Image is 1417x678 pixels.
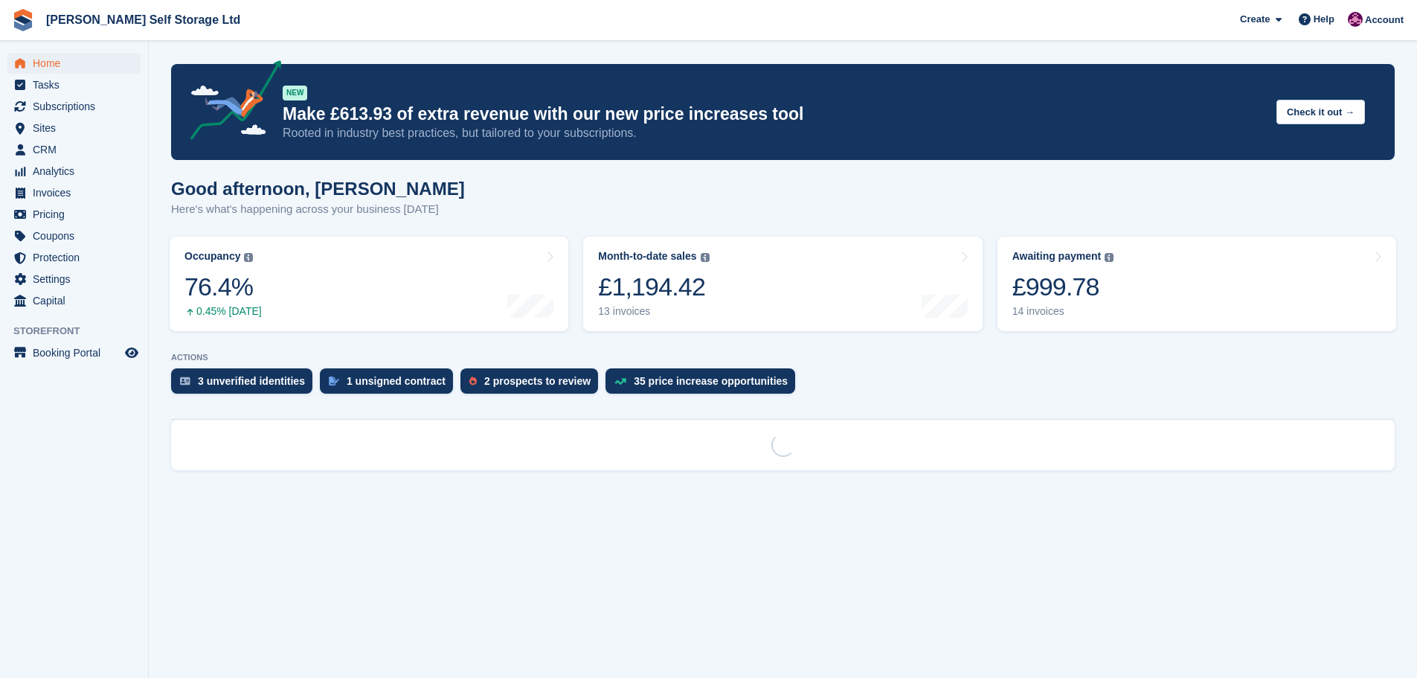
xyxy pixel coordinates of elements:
span: Capital [33,290,122,311]
span: Pricing [33,204,122,225]
div: 1 unsigned contract [347,375,446,387]
div: £999.78 [1012,272,1114,302]
p: Here's what's happening across your business [DATE] [171,201,465,218]
a: [PERSON_NAME] Self Storage Ltd [40,7,246,32]
p: Rooted in industry best practices, but tailored to your subscriptions. [283,125,1265,141]
a: 1 unsigned contract [320,368,460,401]
a: Occupancy 76.4% 0.45% [DATE] [170,237,568,331]
span: Settings [33,269,122,290]
img: icon-info-grey-7440780725fd019a000dd9b08b2336e03edf1995a4989e88bcd33f0948082b44.svg [1105,253,1114,262]
div: 2 prospects to review [484,375,591,387]
div: 13 invoices [598,305,709,318]
a: menu [7,247,141,268]
img: icon-info-grey-7440780725fd019a000dd9b08b2336e03edf1995a4989e88bcd33f0948082b44.svg [701,253,710,262]
div: 3 unverified identities [198,375,305,387]
img: Lydia Wild [1348,12,1363,27]
a: menu [7,290,141,311]
span: Account [1365,13,1404,28]
span: Analytics [33,161,122,182]
a: menu [7,182,141,203]
span: Coupons [33,226,122,246]
span: Sites [33,118,122,138]
img: contract_signature_icon-13c848040528278c33f63329250d36e43548de30e8caae1d1a13099fd9432cc5.svg [329,377,339,386]
div: 0.45% [DATE] [184,305,262,318]
a: 2 prospects to review [460,368,605,401]
a: menu [7,161,141,182]
span: Tasks [33,74,122,95]
div: £1,194.42 [598,272,709,302]
img: stora-icon-8386f47178a22dfd0bd8f6a31ec36ba5ce8667c1dd55bd0f319d3a0aa187defe.svg [12,9,34,31]
div: Awaiting payment [1012,250,1102,263]
img: verify_identity-adf6edd0f0f0b5bbfe63781bf79b02c33cf7c696d77639b501bdc392416b5a36.svg [180,377,190,386]
div: Occupancy [184,250,240,263]
a: menu [7,226,141,246]
h1: Good afternoon, [PERSON_NAME] [171,179,465,199]
span: Protection [33,247,122,268]
span: Invoices [33,182,122,203]
div: 35 price increase opportunities [634,375,788,387]
span: Help [1314,12,1334,27]
span: CRM [33,139,122,160]
span: Subscriptions [33,96,122,117]
p: Make £613.93 of extra revenue with our new price increases tool [283,103,1265,125]
img: prospect-51fa495bee0391a8d652442698ab0144808aea92771e9ea1ae160a38d050c398.svg [469,377,477,386]
a: Preview store [123,344,141,362]
a: menu [7,74,141,95]
a: menu [7,269,141,290]
span: Home [33,53,122,74]
a: 3 unverified identities [171,368,320,401]
button: Check it out → [1276,100,1365,124]
span: Create [1240,12,1270,27]
div: Month-to-date sales [598,250,696,263]
a: menu [7,204,141,225]
a: menu [7,96,141,117]
a: menu [7,139,141,160]
a: Awaiting payment £999.78 14 invoices [997,237,1396,331]
div: NEW [283,86,307,100]
img: price-adjustments-announcement-icon-8257ccfd72463d97f412b2fc003d46551f7dbcb40ab6d574587a9cd5c0d94... [178,60,282,145]
a: menu [7,342,141,363]
a: menu [7,118,141,138]
span: Booking Portal [33,342,122,363]
div: 14 invoices [1012,305,1114,318]
span: Storefront [13,324,148,339]
img: price_increase_opportunities-93ffe204e8149a01c8c9dc8f82e8f89637d9d84a8eef4429ea346261dce0b2c0.svg [614,378,626,385]
a: menu [7,53,141,74]
p: ACTIONS [171,353,1395,362]
a: 35 price increase opportunities [605,368,803,401]
div: 76.4% [184,272,262,302]
img: icon-info-grey-7440780725fd019a000dd9b08b2336e03edf1995a4989e88bcd33f0948082b44.svg [244,253,253,262]
a: Month-to-date sales £1,194.42 13 invoices [583,237,982,331]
